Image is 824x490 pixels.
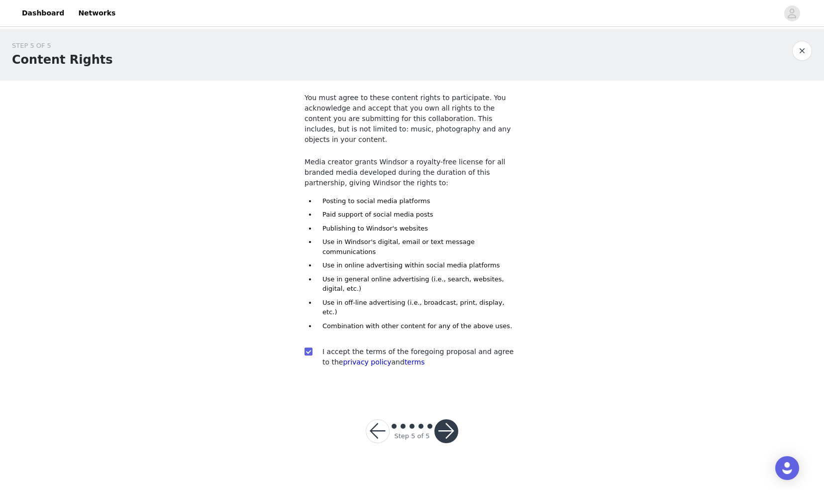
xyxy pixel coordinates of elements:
[343,358,391,366] a: privacy policy
[72,2,121,24] a: Networks
[405,358,425,366] a: terms
[394,431,429,441] div: Step 5 of 5
[305,93,519,145] p: You must agree to these content rights to participate. You acknowledge and accept that you own al...
[316,224,519,234] li: Publishing to Windsor's websites
[316,321,519,331] li: Combination with other content for any of the above uses.
[316,298,519,317] li: Use in off-line advertising (i.e., broadcast, print, display, etc.)
[787,5,797,21] div: avatar
[322,348,514,366] span: I accept the terms of the foregoing proposal and agree to the and
[12,41,113,51] div: STEP 5 OF 5
[16,2,70,24] a: Dashboard
[316,260,519,270] li: Use in online advertising within social media platforms
[316,274,519,294] li: Use in general online advertising (i.e., search, websites, digital, etc.)
[12,51,113,69] h1: Content Rights
[316,196,519,206] li: Posting to social media platforms
[316,237,519,256] li: Use in Windsor's digital, email or text message communications
[305,157,519,188] p: Media creator grants Windsor a royalty-free license for all branded media developed during the du...
[775,456,799,480] div: Open Intercom Messenger
[316,210,519,220] li: Paid support of social media posts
